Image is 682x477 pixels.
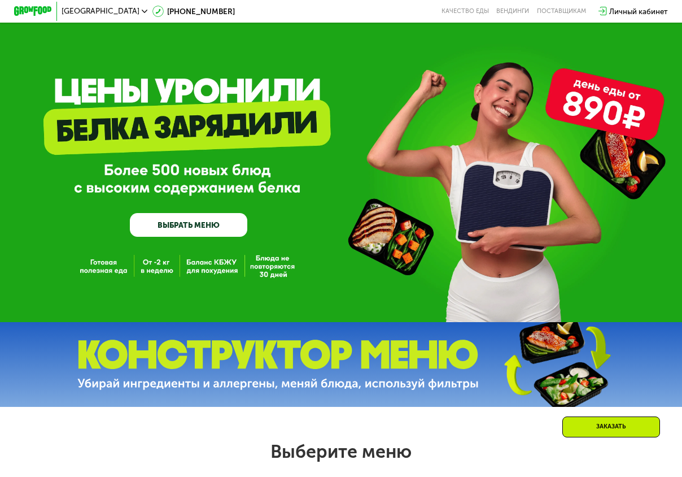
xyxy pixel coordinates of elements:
div: Личный кабинет [609,6,668,17]
a: Вендинги [496,7,529,15]
div: поставщикам [537,7,586,15]
a: Качество еды [441,7,489,15]
h2: Выберите меню [30,440,652,463]
a: [PHONE_NUMBER] [152,6,235,17]
span: [GEOGRAPHIC_DATA] [62,7,139,15]
a: ВЫБРАТЬ МЕНЮ [130,213,248,237]
div: Заказать [562,417,660,437]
